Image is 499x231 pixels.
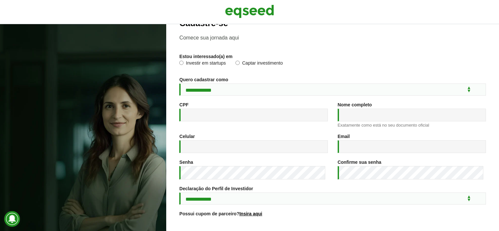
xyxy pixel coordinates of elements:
img: EqSeed Logo [225,3,274,20]
label: CPF [179,102,188,107]
label: Captar investimento [235,61,283,67]
label: Investir em startups [179,61,226,67]
label: Celular [179,134,195,139]
input: Investir em startups [179,61,184,65]
a: Insira aqui [239,211,262,216]
div: Exatamente como está no seu documento oficial [338,123,486,127]
label: Quero cadastrar como [179,77,228,82]
label: Declaração do Perfil de Investidor [179,186,253,191]
label: Possui cupom de parceiro? [179,211,262,216]
label: Email [338,134,350,139]
p: Comece sua jornada aqui [179,35,486,41]
h2: Cadastre-se [179,19,486,28]
label: Confirme sua senha [338,160,381,164]
input: Captar investimento [235,61,240,65]
label: Nome completo [338,102,372,107]
label: Estou interessado(a) em [179,54,233,59]
label: Senha [179,160,193,164]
